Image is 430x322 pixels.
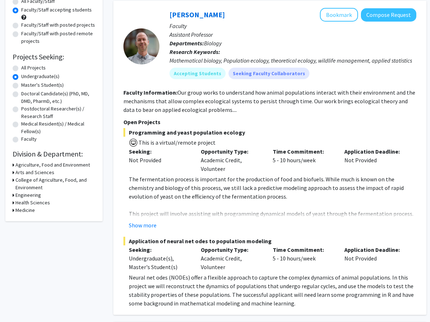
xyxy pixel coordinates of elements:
[21,90,95,105] label: Doctoral Candidate(s) (PhD, MD, DMD, PharmD, etc.)
[21,120,95,135] label: Medical Resident(s) / Medical Fellow(s)
[21,105,95,120] label: Postdoctoral Researcher(s) / Research Staff
[267,245,339,271] div: 5 - 10 hours/week
[15,207,35,214] h3: Medicine
[123,89,415,113] fg-read-more: Our group works to understand how animal populations interact with their environment and the mech...
[15,191,41,199] h3: Engineering
[129,273,416,308] p: Neural net odes (NODEs) offer a flexible approach to capture the complex dynamics of animal popul...
[339,147,411,173] div: Not Provided
[201,147,262,156] p: Opportunity Type:
[5,290,31,317] iframe: Chat
[129,245,190,254] p: Seeking:
[129,221,157,230] button: Show more
[123,237,416,245] span: Application of neural net odes to population modeling
[129,147,190,156] p: Seeking:
[169,22,416,30] p: Faculty
[13,53,95,61] h2: Projects Seeking:
[273,147,334,156] p: Time Commitment:
[21,81,64,89] label: Master's Student(s)
[15,176,95,191] h3: College of Agriculture, Food, and Environment
[169,30,416,39] p: Assistant Professor
[320,8,358,22] button: Add Jake Ferguson to Bookmarks
[129,209,416,235] p: This project will involve assisting with programming dynamical models of yeast through the fermen...
[267,147,339,173] div: 5 - 10 hours/week
[169,48,220,55] b: Research Keywords:
[129,254,190,271] div: Undergraduate(s), Master's Student(s)
[228,68,309,79] mat-chip: Seeking Faculty Collaborators
[21,64,46,72] label: All Projects
[169,40,204,47] b: Departments:
[344,245,406,254] p: Application Deadline:
[169,56,416,65] div: Mathematical biology, Population ecology, theoretical ecology, wildlife management, applied stati...
[344,147,406,156] p: Application Deadline:
[195,147,267,173] div: Academic Credit, Volunteer
[15,199,50,207] h3: Health Sciences
[361,8,416,22] button: Compose Request to Jake Ferguson
[195,245,267,271] div: Academic Credit, Volunteer
[15,169,54,176] h3: Arts and Sciences
[21,21,95,29] label: Faculty/Staff with posted projects
[339,245,411,271] div: Not Provided
[204,40,222,47] span: Biology
[21,30,95,45] label: Faculty/Staff with posted remote projects
[201,245,262,254] p: Opportunity Type:
[21,6,92,14] label: Faculty/Staff accepting students
[123,89,177,96] b: Faculty Information:
[15,161,90,169] h3: Agriculture, Food and Environment
[129,156,190,164] div: Not Provided
[169,10,225,19] a: [PERSON_NAME]
[123,118,416,126] p: Open Projects
[273,245,334,254] p: Time Commitment:
[21,135,37,143] label: Faculty
[129,175,416,201] p: The fermentation process is important for the production of food and biofuels. While much is know...
[138,139,216,146] span: This is a virtual/remote project
[169,68,226,79] mat-chip: Accepting Students
[21,73,59,80] label: Undergraduate(s)
[123,128,416,137] span: Programming and yeast population ecology
[13,150,95,158] h2: Division & Department:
